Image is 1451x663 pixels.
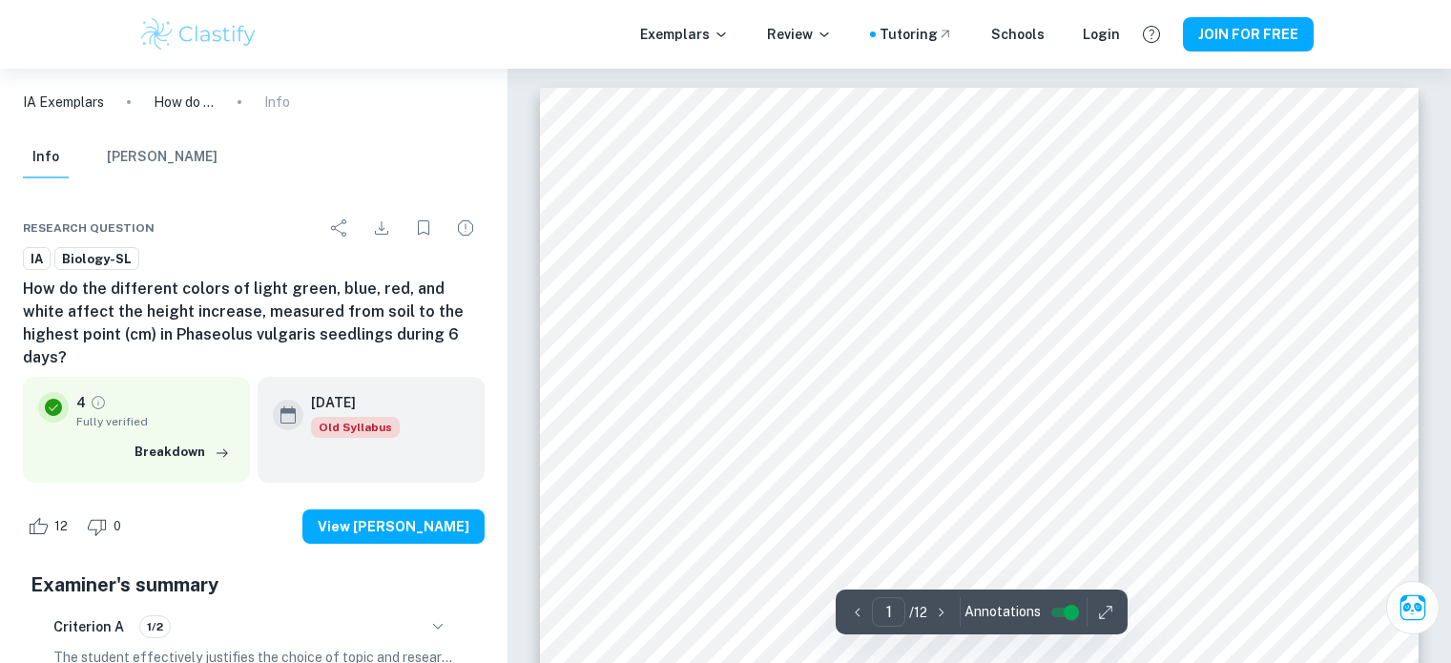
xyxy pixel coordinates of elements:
p: How do the different colors of light green, blue, red, and white affect the height increase, meas... [154,92,215,113]
p: 4 [76,392,86,413]
span: IA [24,250,50,269]
div: Starting from the May 2025 session, the Biology IA requirements have changed. It's OK to refer to... [311,417,400,438]
button: Breakdown [130,438,235,466]
h6: [DATE] [311,392,384,413]
p: / 12 [909,602,927,623]
h5: Examiner's summary [31,570,477,599]
button: View [PERSON_NAME] [302,509,485,544]
button: Info [23,136,69,178]
h6: Criterion A [53,616,124,637]
span: Research question [23,219,155,237]
a: Login [1083,24,1120,45]
p: Review [767,24,832,45]
div: Bookmark [404,209,443,247]
p: Info [264,92,290,113]
div: Share [321,209,359,247]
a: Tutoring [880,24,953,45]
button: JOIN FOR FREE [1183,17,1314,52]
img: Clastify logo [138,15,259,53]
a: Biology-SL [54,247,139,271]
a: IA [23,247,51,271]
span: Biology-SL [55,250,138,269]
button: Ask Clai [1386,581,1440,634]
button: Help and Feedback [1135,18,1168,51]
div: Dislike [82,511,132,542]
p: Exemplars [640,24,729,45]
div: Download [363,209,401,247]
a: Grade fully verified [90,394,107,411]
button: [PERSON_NAME] [107,136,218,178]
a: Schools [991,24,1045,45]
div: Report issue [446,209,485,247]
a: IA Exemplars [23,92,104,113]
span: Old Syllabus [311,417,400,438]
span: Fully verified [76,413,235,430]
div: Like [23,511,78,542]
span: 1/2 [140,618,170,635]
h6: How do the different colors of light green, blue, red, and white affect the height increase, meas... [23,278,485,369]
span: 12 [44,517,78,536]
span: 0 [103,517,132,536]
span: Annotations [964,602,1041,622]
